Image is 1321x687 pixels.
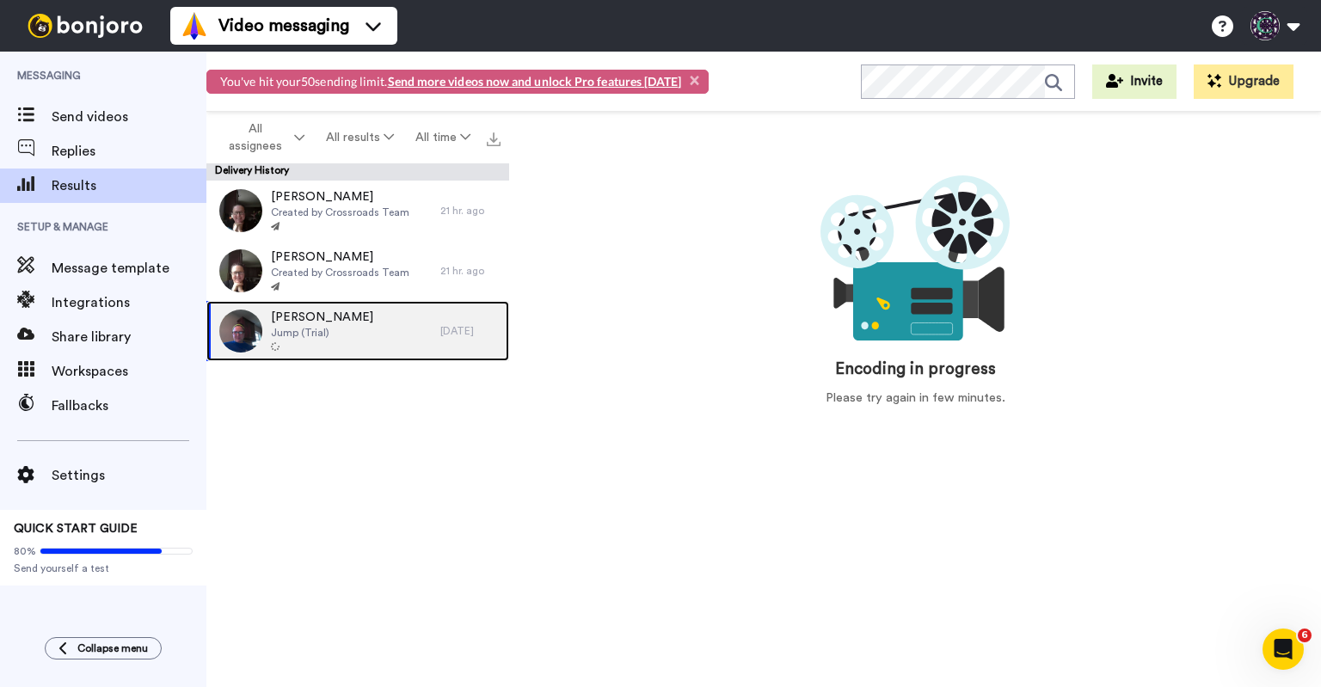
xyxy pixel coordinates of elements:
span: Jump (Trial) [271,326,373,340]
span: Workspaces [52,361,206,382]
div: Please try again in few minutes. [826,390,1005,408]
button: Close [690,71,699,89]
span: Integrations [52,292,206,313]
span: Send yourself a test [14,561,193,575]
span: Message template [52,258,206,279]
div: [DATE] [440,324,501,338]
img: de77ba04-0cde-4ef1-b246-6dc690ddd91d-thumb.jpg [219,310,262,353]
img: bj-logo-header-white.svg [21,14,150,38]
button: All assignees [210,113,315,162]
a: [PERSON_NAME]Jump (Trial)[DATE] [206,301,509,361]
button: Upgrade [1194,64,1293,99]
span: Send videos [52,107,206,127]
span: Results [52,175,206,196]
span: [PERSON_NAME] [271,248,409,266]
img: export.svg [487,132,501,146]
span: You've hit your 50 sending limit. [220,74,682,89]
img: d6d66c68-2710-4abb-a28b-6a908931aef0-thumb.jpg [219,189,262,232]
img: 641fbc06-a91e-403d-b3e5-20375235ce47-thumb.jpg [219,249,262,292]
div: animation [820,163,1010,358]
span: Created by Crossroads Team [271,266,409,279]
span: Share library [52,327,206,347]
span: QUICK START GUIDE [14,523,138,535]
button: Invite [1092,64,1177,99]
div: 21 hr. ago [440,264,501,278]
span: [PERSON_NAME] [271,188,409,205]
div: Encoding in progress [835,358,996,381]
span: Collapse menu [77,641,148,655]
span: Created by Crossroads Team [271,205,409,219]
span: Replies [52,141,206,162]
div: 21 hr. ago [440,204,501,218]
iframe: Intercom live chat [1263,629,1304,670]
button: Export all results that match these filters now. [482,125,506,150]
span: 80% [14,544,36,558]
span: Video messaging [218,14,349,38]
span: 6 [1298,629,1312,642]
a: [PERSON_NAME]Created by Crossroads Team21 hr. ago [206,181,509,241]
a: Send more videos now and unlock Pro features [DATE] [388,74,682,89]
button: All results [315,122,404,153]
span: Fallbacks [52,396,206,416]
button: All time [405,122,482,153]
button: Collapse menu [45,637,162,659]
a: [PERSON_NAME]Created by Crossroads Team21 hr. ago [206,241,509,301]
span: × [690,71,699,89]
div: Delivery History [206,163,509,181]
span: [PERSON_NAME] [271,309,373,326]
span: Settings [52,465,206,486]
img: vm-color.svg [181,12,208,40]
span: All assignees [221,120,291,155]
